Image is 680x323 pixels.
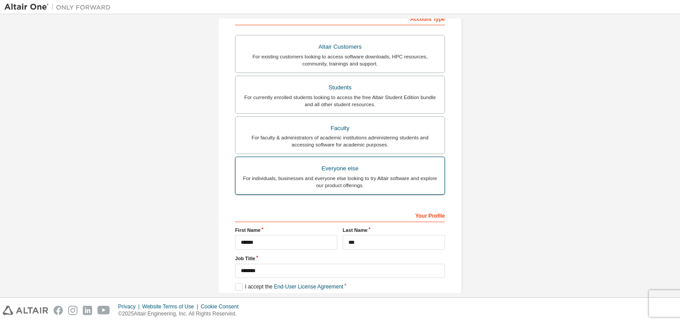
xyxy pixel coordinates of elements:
[68,306,77,315] img: instagram.svg
[118,310,244,318] p: © 2025 Altair Engineering, Inc. All Rights Reserved.
[235,208,445,222] div: Your Profile
[241,41,439,53] div: Altair Customers
[97,306,110,315] img: youtube.svg
[241,122,439,135] div: Faculty
[235,11,445,25] div: Account Type
[241,53,439,67] div: For existing customers looking to access software downloads, HPC resources, community, trainings ...
[343,227,445,234] label: Last Name
[241,81,439,94] div: Students
[274,284,344,290] a: End-User License Agreement
[241,175,439,189] div: For individuals, businesses and everyone else looking to try Altair software and explore our prod...
[235,255,445,262] label: Job Title
[3,306,48,315] img: altair_logo.svg
[241,162,439,175] div: Everyone else
[4,3,115,12] img: Altair One
[142,303,201,310] div: Website Terms of Use
[54,306,63,315] img: facebook.svg
[118,303,142,310] div: Privacy
[235,283,343,291] label: I accept the
[241,94,439,108] div: For currently enrolled students looking to access the free Altair Student Edition bundle and all ...
[83,306,92,315] img: linkedin.svg
[201,303,243,310] div: Cookie Consent
[241,134,439,148] div: For faculty & administrators of academic institutions administering students and accessing softwa...
[235,227,337,234] label: First Name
